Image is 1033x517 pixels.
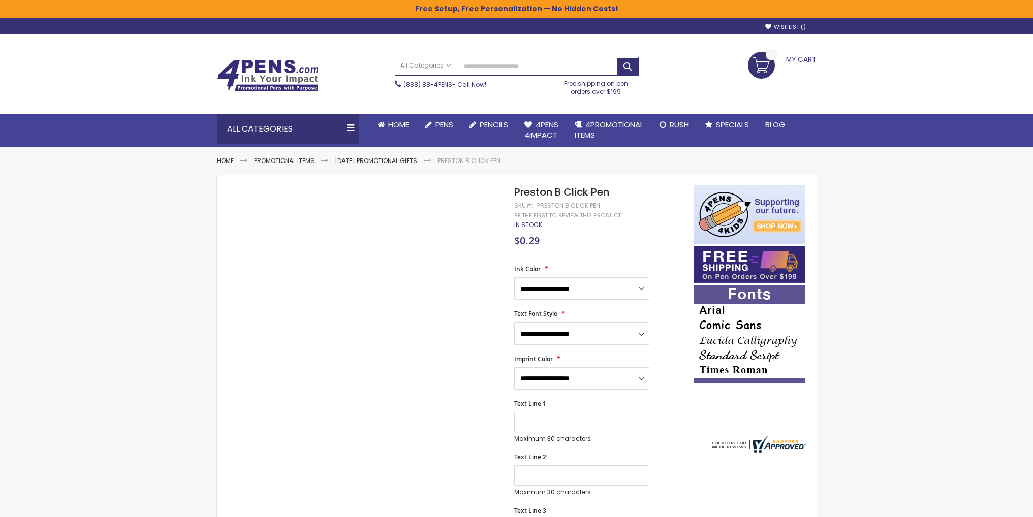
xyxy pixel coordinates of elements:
p: Maximum 30 characters [514,435,649,443]
a: Promotional Items [254,156,315,165]
a: 4Pens4impact [516,114,567,147]
span: - Call Now! [403,80,486,89]
li: Preston B Click Pen [437,157,500,165]
a: Home [369,114,417,136]
span: Text Line 1 [514,399,546,408]
a: Pens [417,114,461,136]
span: Preston B Click Pen [514,185,609,199]
a: Pencils [461,114,516,136]
a: Specials [697,114,757,136]
span: Imprint Color [514,354,553,363]
span: Pens [435,119,453,130]
span: Blog [765,119,785,130]
a: All Categories [395,57,456,74]
img: font-personalization-examples [694,285,805,383]
img: Free shipping on orders over $199 [694,246,805,283]
span: $0.29 [514,234,540,247]
span: Ink Color [514,265,541,273]
a: Wishlist [765,23,806,31]
img: 4pens.com widget logo [709,436,806,453]
div: Free shipping on pen orders over $199 [553,76,639,96]
span: Text Line 2 [514,453,546,461]
a: Home [217,156,234,165]
div: All Categories [217,114,359,144]
span: Rush [670,119,689,130]
span: All Categories [400,61,451,70]
a: Blog [757,114,793,136]
span: 4Pens 4impact [524,119,558,140]
span: Specials [716,119,749,130]
a: 4pens.com certificate URL [709,446,806,455]
span: In stock [514,220,542,229]
div: Availability [514,221,542,229]
a: Rush [651,114,697,136]
strong: SKU [514,201,533,210]
a: Be the first to review this product [514,212,621,219]
div: Preston B Click Pen [537,202,600,210]
img: 4Pens Custom Pens and Promotional Products [217,59,319,92]
span: Text Line 3 [514,506,546,515]
img: 4pens 4 kids [694,185,805,244]
span: Pencils [480,119,508,130]
a: (888) 88-4PENS [403,80,452,89]
span: 4PROMOTIONAL ITEMS [575,119,643,140]
a: 4PROMOTIONALITEMS [567,114,651,147]
a: [DATE] Promotional Gifts [335,156,417,165]
span: Home [388,119,409,130]
span: Text Font Style [514,309,557,318]
p: Maximum 30 characters [514,488,649,496]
